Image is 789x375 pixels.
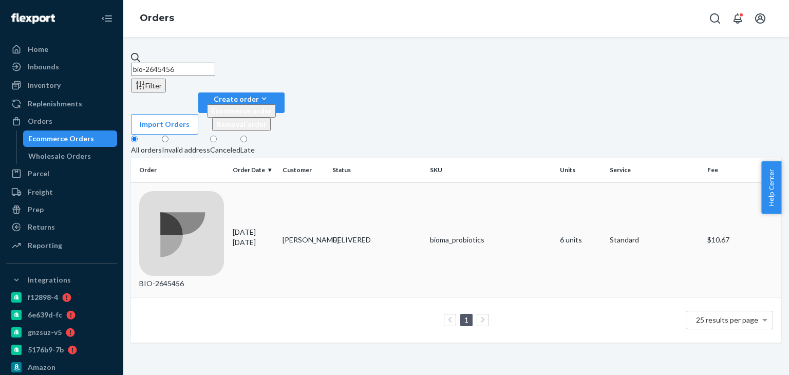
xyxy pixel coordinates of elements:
th: Status [328,158,426,182]
button: Ecommerce order [207,104,276,118]
th: Fee [703,158,781,182]
a: Parcel [6,165,117,182]
div: Reporting [28,240,62,251]
button: Filter [131,79,166,92]
button: Open account menu [750,8,771,29]
button: Import Orders [131,114,198,135]
button: Close Navigation [97,8,117,29]
input: Invalid address [162,136,168,142]
p: Standard [610,235,699,245]
span: Removal order [216,120,267,128]
button: Help Center [761,161,781,214]
div: Prep [28,204,44,215]
td: [PERSON_NAME] [278,182,328,297]
a: Reporting [6,237,117,254]
a: Returns [6,219,117,235]
button: Removal order [212,118,271,131]
span: Ecommerce order [211,106,272,115]
a: Replenishments [6,96,117,112]
div: Customer [283,165,324,174]
a: Page 1 is your current page [462,315,471,324]
a: Freight [6,184,117,200]
a: Inventory [6,77,117,93]
div: Inbounds [28,62,59,72]
input: Search orders [131,63,215,76]
div: Integrations [28,275,71,285]
a: Ecommerce Orders [23,130,118,147]
div: bioma_probiotics [430,235,552,245]
input: Late [240,136,247,142]
a: Wholesale Orders [23,148,118,164]
div: Ecommerce Orders [28,134,94,144]
button: Open Search Box [705,8,725,29]
a: 5176b9-7b [6,342,117,358]
div: Home [28,44,48,54]
div: Invalid address [162,145,210,155]
div: Create order [207,93,276,104]
a: 6e639d-fc [6,307,117,323]
th: SKU [426,158,556,182]
th: Order Date [229,158,278,182]
th: Order [131,158,229,182]
p: [DATE] [233,237,274,248]
div: Wholesale Orders [28,151,91,161]
div: Amazon [28,362,55,372]
div: DELIVERED [332,235,422,245]
div: Parcel [28,168,49,179]
div: Returns [28,222,55,232]
div: f12898-4 [28,292,58,303]
input: Canceled [210,136,217,142]
button: Open notifications [727,8,748,29]
button: Integrations [6,272,117,288]
a: gnzsuz-v5 [6,324,117,341]
th: Units [556,158,606,182]
div: Orders [28,116,52,126]
a: Home [6,41,117,58]
th: Service [606,158,703,182]
div: 6e639d-fc [28,310,62,320]
ol: breadcrumbs [131,4,182,33]
div: All orders [131,145,162,155]
a: Orders [6,113,117,129]
div: BIO-2645456 [139,191,224,289]
div: Late [240,145,255,155]
td: 6 units [556,182,606,297]
div: Inventory [28,80,61,90]
div: gnzsuz-v5 [28,327,62,338]
div: Canceled [210,145,240,155]
span: 25 results per page [696,315,758,324]
div: Replenishments [28,99,82,109]
input: All orders [131,136,138,142]
a: Prep [6,201,117,218]
a: Inbounds [6,59,117,75]
td: $10.67 [703,182,781,297]
div: [DATE] [233,227,274,248]
button: Create orderEcommerce orderRemoval order [198,92,285,113]
a: f12898-4 [6,289,117,306]
a: Orders [140,12,174,24]
div: 5176b9-7b [28,345,64,355]
div: Filter [135,80,162,91]
div: Freight [28,187,53,197]
img: Flexport logo [11,13,55,24]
